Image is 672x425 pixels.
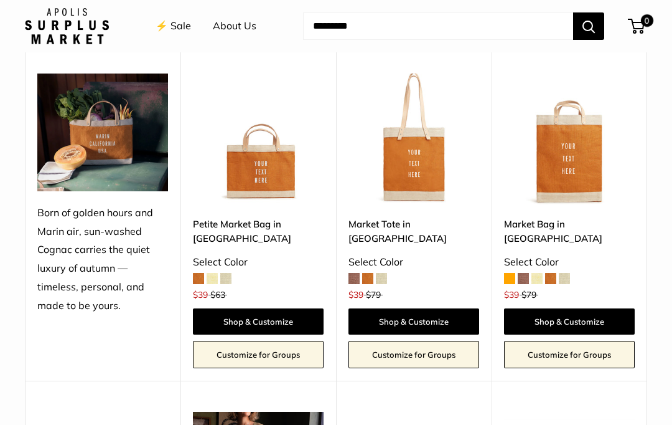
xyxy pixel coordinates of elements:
[504,308,635,335] a: Shop & Customize
[213,17,256,36] a: About Us
[366,289,381,300] span: $79
[521,289,536,300] span: $79
[629,19,645,34] a: 0
[303,12,573,40] input: Search...
[193,289,208,300] span: $39
[348,217,479,246] a: Market Tote in [GEOGRAPHIC_DATA]
[348,74,479,204] a: Market Tote in CognacMarket Tote in Cognac
[348,253,479,272] div: Select Color
[348,74,479,204] img: Market Tote in Cognac
[573,12,604,40] button: Search
[504,217,635,246] a: Market Bag in [GEOGRAPHIC_DATA]
[193,217,324,246] a: Petite Market Bag in [GEOGRAPHIC_DATA]
[37,74,168,191] img: Born of golden hours and Marin air, sun-washed Cognac carries the quiet luxury of autumn — timele...
[25,8,109,44] img: Apolis: Surplus Market
[504,253,635,272] div: Select Color
[193,308,324,335] a: Shop & Customize
[641,14,653,27] span: 0
[156,17,191,36] a: ⚡️ Sale
[348,308,479,335] a: Shop & Customize
[504,289,519,300] span: $39
[193,74,324,204] img: Petite Market Bag in Cognac
[210,289,225,300] span: $63
[193,253,324,272] div: Select Color
[37,204,168,315] div: Born of golden hours and Marin air, sun-washed Cognac carries the quiet luxury of autumn — timele...
[193,341,324,368] a: Customize for Groups
[504,74,635,204] a: Market Bag in CognacMarket Bag in Cognac
[504,341,635,368] a: Customize for Groups
[348,341,479,368] a: Customize for Groups
[348,289,363,300] span: $39
[193,74,324,204] a: Petite Market Bag in CognacPetite Market Bag in Cognac
[504,74,635,204] img: Market Bag in Cognac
